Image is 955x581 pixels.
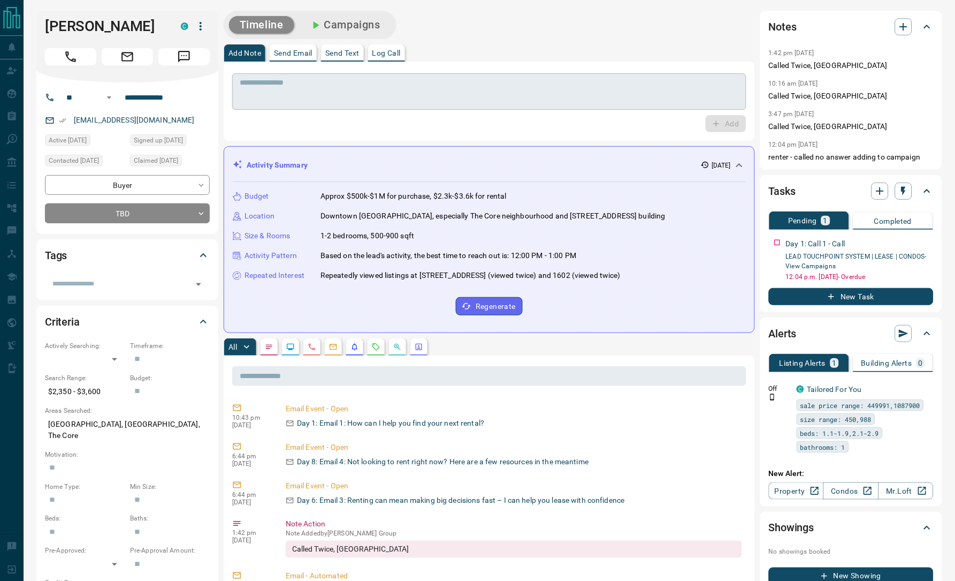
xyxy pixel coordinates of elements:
button: Open [191,277,206,292]
div: Activity Summary[DATE] [233,155,746,175]
span: Active [DATE] [49,135,87,146]
div: Sun Oct 05 2025 [45,134,125,149]
p: renter - called no answer adding to campaign [769,152,934,163]
p: Beds: [45,514,125,524]
p: Size & Rooms [245,230,291,242]
button: Campaigns [299,16,391,34]
div: Notes [769,14,934,40]
span: bathrooms: 1 [800,442,845,452]
button: Timeline [229,16,294,34]
span: Claimed [DATE] [134,155,178,166]
p: 3:47 pm [DATE] [769,110,814,118]
p: Note Added by [PERSON_NAME] Group [286,530,742,538]
h2: Showings [769,519,814,537]
p: Areas Searched: [45,406,210,416]
span: Signed up [DATE] [134,135,183,146]
p: Completed [874,217,912,225]
p: Timeframe: [130,341,210,351]
span: Message [158,48,210,65]
p: Send Text [325,49,360,57]
h1: [PERSON_NAME] [45,18,165,35]
p: Pending [788,217,817,224]
p: Activity Pattern [245,250,297,261]
p: Send Email [274,49,312,57]
p: Email Event - Open [286,403,742,414]
h2: Notes [769,18,797,35]
div: Tasks [769,178,934,204]
p: Day 1: Email 1: How can I help you find your next rental? [297,418,485,429]
p: Home Type: [45,482,125,492]
p: Actively Searching: [45,341,125,351]
span: sale price range: 449991,1087900 [800,400,920,411]
p: Pre-Approved: [45,546,125,556]
div: Criteria [45,309,210,335]
svg: Notes [265,343,273,351]
div: Showings [769,515,934,541]
p: 0 [919,359,923,367]
p: Repeated Interest [245,270,304,281]
p: Based on the lead's activity, the best time to reach out is: 12:00 PM - 1:00 PM [320,250,576,261]
p: 1:42 pm [232,530,270,537]
p: Listing Alerts [780,359,826,367]
p: 1-2 bedrooms, 500-900 sqft [320,230,414,242]
h2: Tags [45,247,67,264]
span: Email [102,48,153,65]
p: New Alert: [769,468,934,479]
h2: Alerts [769,325,797,342]
p: 12:04 pm [DATE] [769,141,818,148]
a: Property [769,482,824,500]
div: Sat Oct 04 2025 [130,155,210,170]
p: 10:43 pm [232,414,270,421]
div: Buyer [45,175,210,195]
button: New Task [769,288,934,305]
a: Mr.Loft [878,482,934,500]
p: Note Action [286,519,742,530]
p: Add Note [228,49,261,57]
p: [DATE] [232,499,270,506]
p: 1 [832,359,837,367]
div: condos.ca [797,386,804,393]
p: Pre-Approval Amount: [130,546,210,556]
a: Condos [823,482,878,500]
p: Email Event - Open [286,480,742,492]
p: Log Call [372,49,401,57]
p: 1:42 pm [DATE] [769,49,814,57]
p: [DATE] [232,421,270,429]
p: No showings booked [769,547,934,557]
p: 6:44 pm [232,452,270,460]
span: size range: 450,988 [800,414,872,425]
p: 10:16 am [DATE] [769,80,818,87]
p: [DATE] [232,460,270,467]
h2: Criteria [45,313,80,330]
svg: Requests [372,343,380,351]
p: Day 8: Email 4: Not looking to rent right now? Here are a few resources in the meantime [297,456,589,467]
p: 1 [823,217,828,224]
p: [DATE] [712,161,731,170]
p: Search Range: [45,373,125,383]
svg: Calls [308,343,316,351]
svg: Listing Alerts [350,343,359,351]
div: Sat Oct 04 2025 [45,155,125,170]
svg: Lead Browsing Activity [286,343,295,351]
svg: Agent Actions [415,343,423,351]
div: TBD [45,203,210,223]
p: 6:44 pm [232,491,270,499]
p: [GEOGRAPHIC_DATA], [GEOGRAPHIC_DATA], The Core [45,416,210,444]
div: Called Twice, [GEOGRAPHIC_DATA] [286,541,742,558]
div: Tags [45,243,210,268]
p: [DATE] [232,537,270,545]
h2: Tasks [769,183,796,200]
p: Repeatedly viewed listings at [STREET_ADDRESS] (viewed twice) and 1602 (viewed twice) [320,270,621,281]
div: condos.ca [181,22,188,30]
p: All [228,343,237,351]
p: Building Alerts [861,359,912,367]
p: 12:04 p.m. [DATE] - Overdue [786,272,934,282]
svg: Opportunities [393,343,402,351]
a: LEAD TOUCHPOINT SYSTEM | LEASE | CONDOS- View Campaigns [786,253,927,270]
p: Called Twice, [GEOGRAPHIC_DATA] [769,60,934,71]
p: Email Event - Open [286,442,742,453]
p: Budget [245,191,269,202]
a: Tailored For You [807,385,862,394]
p: Min Size: [130,482,210,492]
svg: Emails [329,343,338,351]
